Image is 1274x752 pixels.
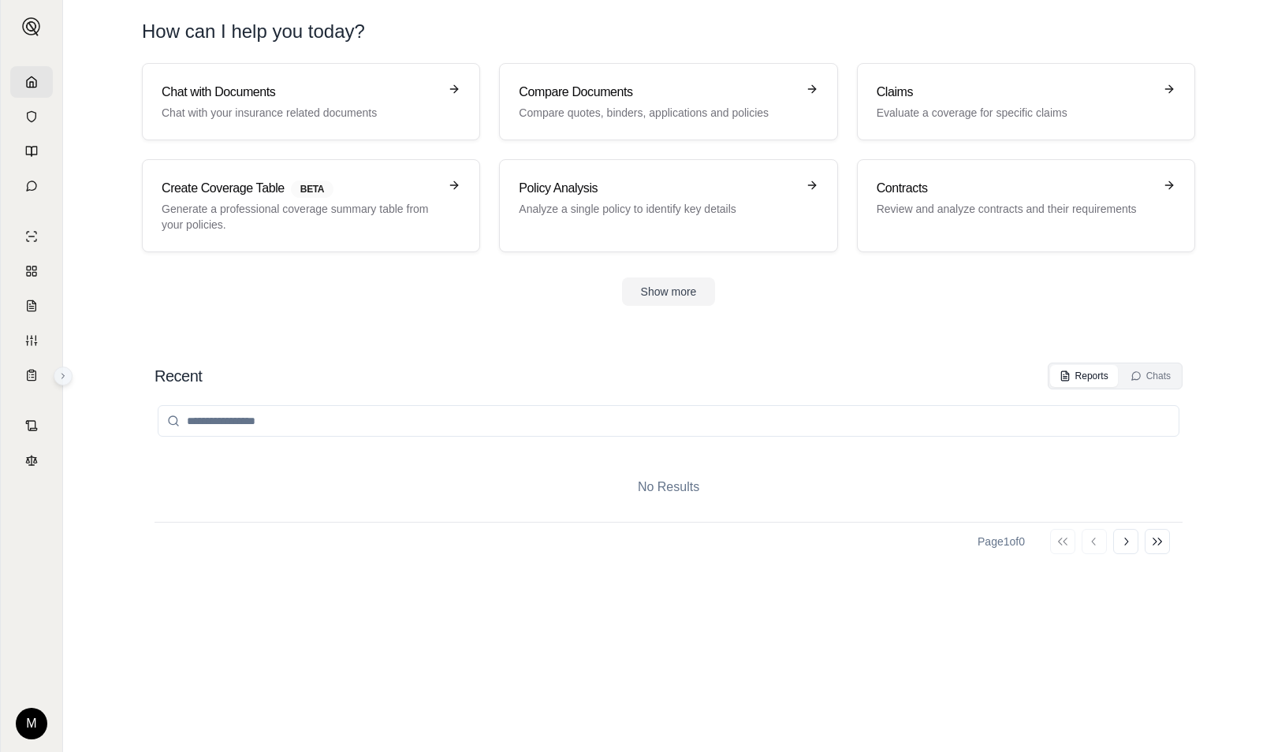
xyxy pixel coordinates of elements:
[1050,365,1118,387] button: Reports
[10,359,53,391] a: Coverage Table
[857,159,1195,252] a: ContractsReview and analyze contracts and their requirements
[162,83,438,102] h3: Chat with Documents
[10,445,53,476] a: Legal Search Engine
[142,63,480,140] a: Chat with DocumentsChat with your insurance related documents
[16,11,47,43] button: Expand sidebar
[877,83,1153,102] h3: Claims
[54,367,73,385] button: Expand sidebar
[499,63,837,140] a: Compare DocumentsCompare quotes, binders, applications and policies
[857,63,1195,140] a: ClaimsEvaluate a coverage for specific claims
[622,277,716,306] button: Show more
[1060,370,1108,382] div: Reports
[519,179,795,198] h3: Policy Analysis
[978,534,1025,549] div: Page 1 of 0
[519,201,795,217] p: Analyze a single policy to identify key details
[519,105,795,121] p: Compare quotes, binders, applications and policies
[10,325,53,356] a: Custom Report
[877,201,1153,217] p: Review and analyze contracts and their requirements
[162,105,438,121] p: Chat with your insurance related documents
[291,181,333,198] span: BETA
[10,255,53,287] a: Policy Comparisons
[10,136,53,167] a: Prompt Library
[22,17,41,36] img: Expand sidebar
[16,708,47,739] div: M
[10,221,53,252] a: Single Policy
[155,365,202,387] h2: Recent
[155,452,1183,522] div: No Results
[877,105,1153,121] p: Evaluate a coverage for specific claims
[10,66,53,98] a: Home
[1131,370,1171,382] div: Chats
[162,201,438,233] p: Generate a professional coverage summary table from your policies.
[10,410,53,441] a: Contract Analysis
[142,19,1195,44] h1: How can I help you today?
[499,159,837,252] a: Policy AnalysisAnalyze a single policy to identify key details
[142,159,480,252] a: Create Coverage TableBETAGenerate a professional coverage summary table from your policies.
[162,179,438,198] h3: Create Coverage Table
[877,179,1153,198] h3: Contracts
[10,170,53,202] a: Chat
[10,101,53,132] a: Documents Vault
[1121,365,1180,387] button: Chats
[519,83,795,102] h3: Compare Documents
[10,290,53,322] a: Claim Coverage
